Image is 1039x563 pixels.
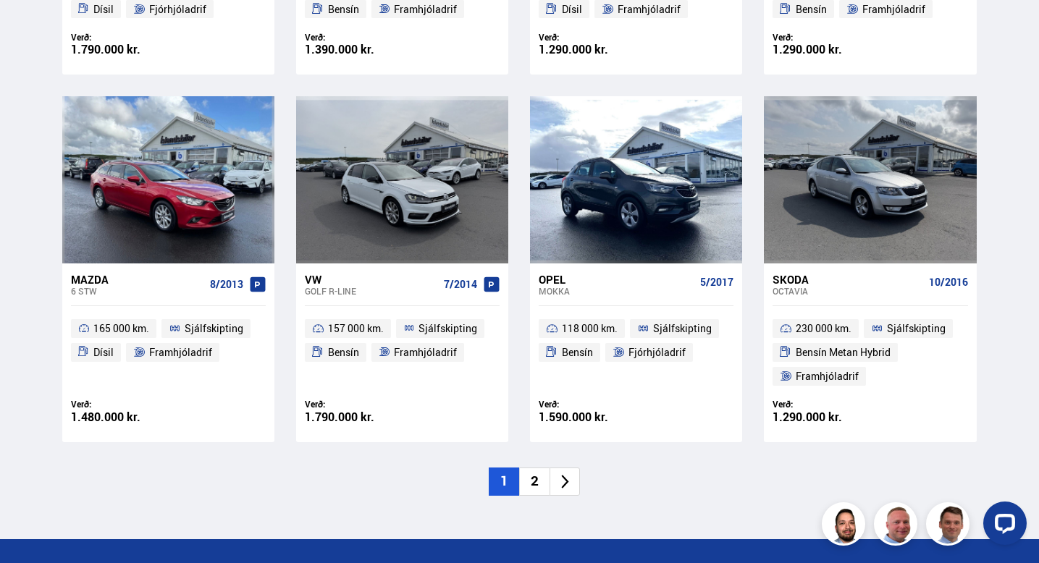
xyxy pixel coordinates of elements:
[562,344,593,361] span: Bensín
[824,504,867,548] img: nhp88E3Fdnt1Opn2.png
[305,411,403,423] div: 1.790.000 kr.
[93,1,114,18] span: Dísil
[928,504,972,548] img: FbJEzSuNWCJXmdc-.webp
[773,43,870,56] div: 1.290.000 kr.
[149,1,206,18] span: Fjórhjóladrif
[62,263,274,442] a: Mazda 6 STW 8/2013 165 000 km. Sjálfskipting Dísil Framhjóladrif Verð: 1.480.000 kr.
[876,504,920,548] img: siFngHWaQ9KaOqBr.png
[773,399,870,410] div: Verð:
[972,496,1032,556] iframe: LiveChat chat widget
[618,1,681,18] span: Framhjóladrif
[530,263,742,442] a: Opel Mokka 5/2017 118 000 km. Sjálfskipting Bensín Fjórhjóladrif Verð: 1.590.000 kr.
[796,368,859,385] span: Framhjóladrif
[210,279,243,290] span: 8/2013
[418,320,477,337] span: Sjálfskipting
[71,399,169,410] div: Verð:
[887,320,946,337] span: Sjálfskipting
[539,286,694,296] div: Mokka
[653,320,712,337] span: Sjálfskipting
[305,32,403,43] div: Verð:
[796,1,827,18] span: Bensín
[305,273,438,286] div: VW
[773,273,922,286] div: Skoda
[328,1,359,18] span: Bensín
[328,320,384,337] span: 157 000 km.
[185,320,243,337] span: Sjálfskipting
[71,411,169,423] div: 1.480.000 kr.
[562,320,618,337] span: 118 000 km.
[700,276,733,288] span: 5/2017
[796,344,891,361] span: Bensín Metan Hybrid
[539,411,636,423] div: 1.590.000 kr.
[93,344,114,361] span: Dísil
[764,263,976,442] a: Skoda Octavia 10/2016 230 000 km. Sjálfskipting Bensín Metan Hybrid Framhjóladrif Verð: 1.290.000...
[394,344,457,361] span: Framhjóladrif
[71,286,204,296] div: 6 STW
[929,276,968,288] span: 10/2016
[305,43,403,56] div: 1.390.000 kr.
[773,411,870,423] div: 1.290.000 kr.
[394,1,457,18] span: Framhjóladrif
[628,344,686,361] span: Fjórhjóladrif
[305,399,403,410] div: Verð:
[796,320,851,337] span: 230 000 km.
[562,1,582,18] span: Dísil
[71,273,204,286] div: Mazda
[305,286,438,296] div: Golf R-LINE
[539,32,636,43] div: Verð:
[773,32,870,43] div: Verð:
[71,32,169,43] div: Verð:
[444,279,477,290] span: 7/2014
[93,320,149,337] span: 165 000 km.
[328,344,359,361] span: Bensín
[489,467,519,496] li: 1
[539,43,636,56] div: 1.290.000 kr.
[539,273,694,286] div: Opel
[773,286,922,296] div: Octavia
[539,399,636,410] div: Verð:
[149,344,212,361] span: Framhjóladrif
[296,263,508,442] a: VW Golf R-LINE 7/2014 157 000 km. Sjálfskipting Bensín Framhjóladrif Verð: 1.790.000 kr.
[71,43,169,56] div: 1.790.000 kr.
[862,1,925,18] span: Framhjóladrif
[519,467,550,496] li: 2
